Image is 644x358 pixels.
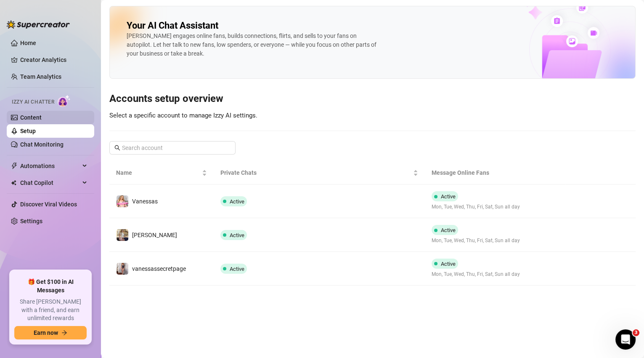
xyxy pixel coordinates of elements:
a: Chat Monitoring [20,141,64,148]
span: Active [230,232,244,238]
span: Mon, Tue, Wed, Thu, Fri, Sat, Sun all day [432,237,520,245]
th: Name [109,161,214,184]
button: Earn nowarrow-right [14,326,87,339]
span: [PERSON_NAME] [132,232,177,238]
span: Active [441,227,456,233]
a: Content [20,114,42,121]
a: Setup [20,128,36,134]
img: vanessassecretpage [117,263,128,275]
span: Automations [20,159,80,173]
a: Discover Viral Videos [20,201,77,208]
span: Active [230,198,244,205]
span: arrow-right [61,330,67,336]
span: Chat Copilot [20,176,80,190]
a: Home [20,40,36,46]
a: Team Analytics [20,73,61,80]
h2: Your AI Chat Assistant [127,20,218,32]
span: 3 [633,329,639,336]
a: Settings [20,218,42,224]
th: Private Chats [214,161,424,184]
th: Message Online Fans [425,161,565,184]
img: vanessa [117,229,128,241]
span: Earn now [34,329,58,336]
span: Izzy AI Chatter [12,98,54,106]
span: Mon, Tue, Wed, Thu, Fri, Sat, Sun all day [432,270,520,278]
span: Vanessas [132,198,158,205]
span: Mon, Tue, Wed, Thu, Fri, Sat, Sun all day [432,203,520,211]
span: search [114,145,120,151]
img: logo-BBDzfeDw.svg [7,20,70,29]
span: Active [230,266,244,272]
span: thunderbolt [11,163,18,169]
span: Private Chats [220,168,411,177]
img: Vanessas [117,195,128,207]
img: AI Chatter [58,95,71,107]
input: Search account [122,143,224,152]
a: Creator Analytics [20,53,87,67]
span: 🎁 Get $100 in AI Messages [14,278,87,294]
span: Share [PERSON_NAME] with a friend, and earn unlimited rewards [14,298,87,323]
img: Chat Copilot [11,180,16,186]
span: Active [441,193,456,200]
div: [PERSON_NAME] engages online fans, builds connections, flirts, and sells to your fans on autopilo... [127,32,379,58]
span: Select a specific account to manage Izzy AI settings. [109,112,257,119]
span: vanessassecretpage [132,265,186,272]
span: Active [441,261,456,267]
iframe: Intercom live chat [615,329,636,350]
h3: Accounts setup overview [109,92,636,106]
span: Name [116,168,200,177]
